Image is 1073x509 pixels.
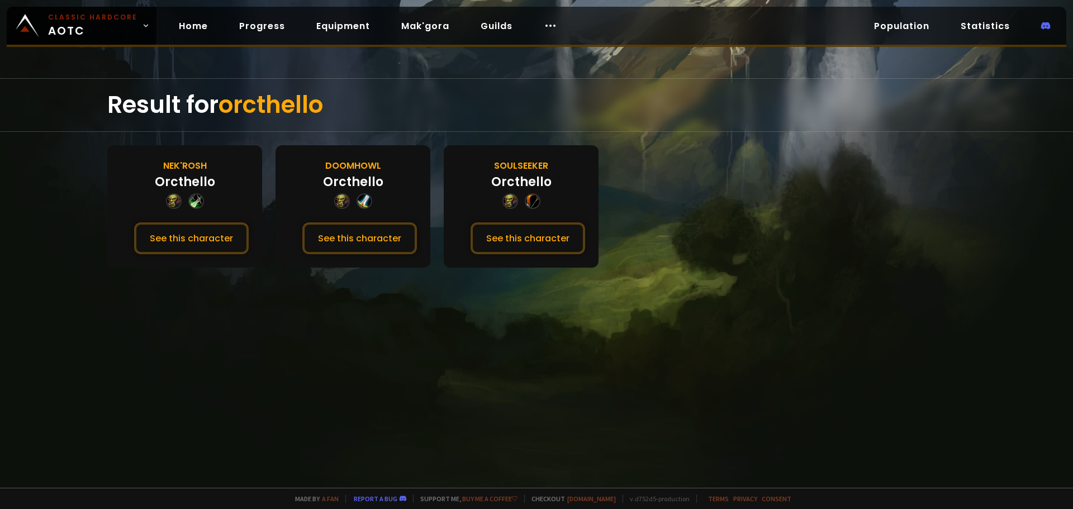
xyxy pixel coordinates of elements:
span: Support me, [413,494,517,503]
a: Guilds [472,15,521,37]
div: Orcthello [155,173,215,191]
div: Orcthello [323,173,383,191]
span: Made by [288,494,339,503]
span: AOTC [48,12,137,39]
div: Doomhowl [325,159,381,173]
a: Report a bug [354,494,397,503]
a: Mak'gora [392,15,458,37]
span: Checkout [524,494,616,503]
span: v. d752d5 - production [623,494,690,503]
div: Result for [107,79,966,131]
a: Privacy [733,494,757,503]
div: Orcthello [491,173,552,191]
a: Population [865,15,938,37]
button: See this character [471,222,585,254]
div: Soulseeker [494,159,548,173]
a: Equipment [307,15,379,37]
a: a fan [322,494,339,503]
a: Consent [762,494,791,503]
a: Classic HardcoreAOTC [7,7,156,45]
small: Classic Hardcore [48,12,137,22]
a: Progress [230,15,294,37]
a: Home [170,15,217,37]
button: See this character [134,222,249,254]
div: Nek'Rosh [163,159,207,173]
button: See this character [302,222,417,254]
span: orcthello [219,88,323,121]
a: [DOMAIN_NAME] [567,494,616,503]
a: Buy me a coffee [462,494,517,503]
a: Terms [708,494,729,503]
a: Statistics [952,15,1019,37]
